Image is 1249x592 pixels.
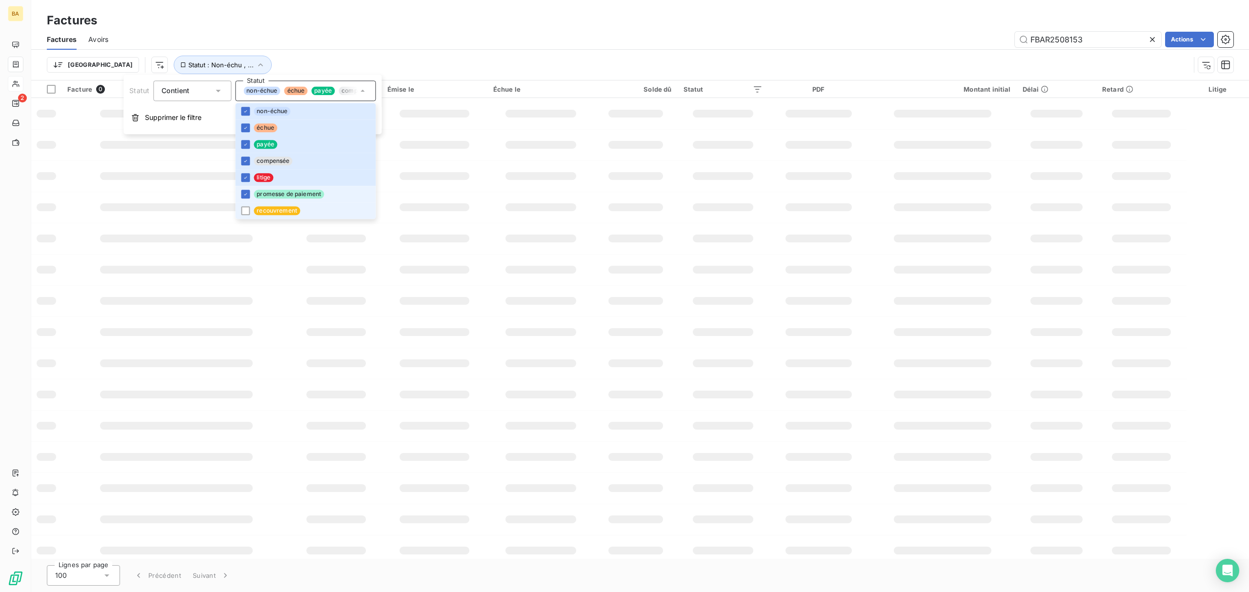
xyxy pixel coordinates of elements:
[96,85,105,94] span: 0
[1192,85,1243,93] div: Litige
[188,61,254,69] span: Statut : Non-échu , ...
[774,85,863,93] div: PDF
[254,107,290,116] span: non-échue
[187,565,236,586] button: Suivant
[254,173,273,182] span: litige
[47,35,77,44] span: Factures
[67,85,92,93] span: Facture
[145,113,201,122] span: Supprimer le filtre
[254,123,277,132] span: échue
[254,140,277,149] span: payée
[161,86,189,95] span: Contient
[129,86,149,95] span: Statut
[254,157,292,165] span: compensée
[387,85,482,93] div: Émise le
[174,56,272,74] button: Statut : Non-échu , ...
[1165,32,1214,47] button: Actions
[874,85,1010,93] div: Montant initial
[284,86,308,95] span: échue
[123,107,382,128] button: Supprimer le filtre
[8,571,23,586] img: Logo LeanPay
[88,35,108,44] span: Avoirs
[493,85,588,93] div: Échue le
[8,6,23,21] div: BA
[47,12,97,29] h3: Factures
[1102,85,1181,93] div: Retard
[1015,32,1161,47] input: Rechercher
[684,85,763,93] div: Statut
[600,85,672,93] div: Solde dû
[339,86,377,95] span: compensée
[1023,85,1090,93] div: Délai
[18,94,27,102] span: 2
[8,96,23,111] a: 2
[243,86,280,95] span: non-échue
[311,86,335,95] span: payée
[254,206,300,215] span: recouvrement
[128,565,187,586] button: Précédent
[254,190,324,198] span: promesse de paiement
[1216,559,1239,582] div: Open Intercom Messenger
[55,571,67,580] span: 100
[47,57,139,73] button: [GEOGRAPHIC_DATA]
